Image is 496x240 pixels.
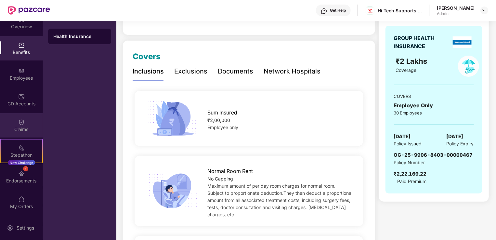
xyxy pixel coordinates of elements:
[394,110,474,116] div: 30 Employees
[396,57,429,65] span: ₹2 Lakhs
[18,42,25,48] img: svg+xml;base64,PHN2ZyBpZD0iQmVuZWZpdHMiIHhtbG5zPSJodHRwOi8vd3d3LnczLm9yZy8yMDAwL3N2ZyIgd2lkdGg9Ij...
[482,8,487,13] img: svg+xml;base64,PHN2ZyBpZD0iRHJvcGRvd24tMzJ4MzIiIHhtbG5zPSJodHRwOi8vd3d3LnczLm9yZy8yMDAwL3N2ZyIgd2...
[394,93,474,100] div: COVERS
[145,99,201,138] img: icon
[18,93,25,100] img: svg+xml;base64,PHN2ZyBpZD0iQ0RfQWNjb3VudHMiIGRhdGEtbmFtZT0iQ0QgQWNjb3VudHMiIHhtbG5zPSJodHRwOi8vd3...
[458,56,479,77] img: policyIcon
[398,178,427,185] span: Paid Premium
[394,101,474,110] div: Employee Only
[365,7,375,14] img: logo.png
[133,52,161,61] span: Covers
[207,109,237,117] span: Sum Insured
[18,68,25,74] img: svg+xml;base64,PHN2ZyBpZD0iRW1wbG95ZWVzIiB4bWxucz0iaHR0cDovL3d3dy53My5vcmcvMjAwMC9zdmciIHdpZHRoPS...
[23,166,28,171] div: 10
[394,160,425,165] span: Policy Number
[394,34,451,50] div: GROUP HEALTH INSURANCE
[53,33,106,40] div: Health Insurance
[18,170,25,177] img: svg+xml;base64,PHN2ZyBpZD0iRW5kb3JzZW1lbnRzIiB4bWxucz0iaHR0cDovL3d3dy53My5vcmcvMjAwMC9zdmciIHdpZH...
[394,152,473,158] span: OG-25-9906-8403-00000467
[18,196,25,203] img: svg+xml;base64,PHN2ZyBpZD0iTXlfT3JkZXJzIiBkYXRhLW5hbWU9Ik15IE9yZGVycyIgeG1sbnM9Imh0dHA6Ly93d3cudz...
[394,140,422,147] span: Policy Issued
[437,11,475,16] div: Admin
[447,133,463,140] span: [DATE]
[145,171,201,210] img: icon
[8,160,35,165] div: New Challenge
[396,67,416,73] span: Coverage
[15,225,36,231] div: Settings
[207,125,238,130] span: Employee only
[437,5,475,11] div: [PERSON_NAME]
[218,66,253,76] div: Documents
[207,117,353,124] div: ₹2,00,000
[1,152,42,158] div: Stepathon
[330,8,346,13] div: Get Help
[394,133,411,140] span: [DATE]
[18,145,25,151] img: svg+xml;base64,PHN2ZyB4bWxucz0iaHR0cDovL3d3dy53My5vcmcvMjAwMC9zdmciIHdpZHRoPSIyMSIgaGVpZ2h0PSIyMC...
[447,140,474,147] span: Policy Expiry
[264,66,320,76] div: Network Hospitals
[207,183,352,217] span: Maximum amount of per day room charges for normal room. Subject to proportionate deduction.They t...
[321,8,327,14] img: svg+xml;base64,PHN2ZyBpZD0iSGVscC0zMngzMiIgeG1sbnM9Imh0dHA6Ly93d3cudzMub3JnLzIwMDAvc3ZnIiB3aWR0aD...
[8,6,50,15] img: New Pazcare Logo
[18,119,25,126] img: svg+xml;base64,PHN2ZyBpZD0iQ2xhaW0iIHhtbG5zPSJodHRwOi8vd3d3LnczLm9yZy8yMDAwL3N2ZyIgd2lkdGg9IjIwIi...
[378,7,423,14] div: Hi Tech Supports And Hangers Private Limited
[394,170,427,178] div: ₹2,22,169.22
[453,36,472,48] img: insurerLogo
[7,225,13,231] img: svg+xml;base64,PHN2ZyBpZD0iU2V0dGluZy0yMHgyMCIgeG1sbnM9Imh0dHA6Ly93d3cudzMub3JnLzIwMDAvc3ZnIiB3aW...
[207,167,253,175] span: Normal Room Rent
[133,66,164,76] div: Inclusions
[174,66,207,76] div: Exclusions
[207,175,353,182] div: No Capping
